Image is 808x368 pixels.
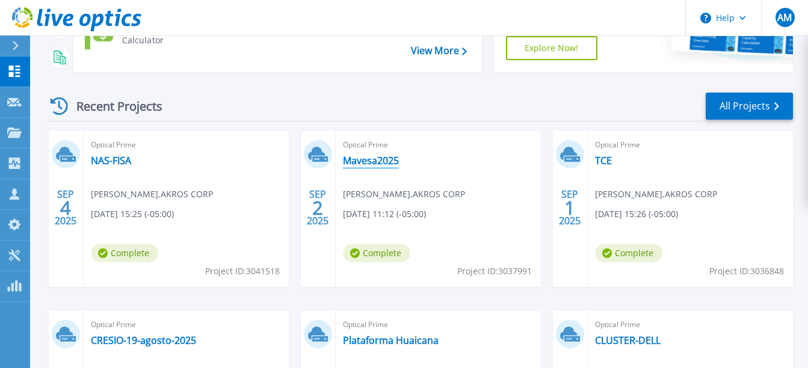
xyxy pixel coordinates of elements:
[312,203,323,213] span: 2
[558,186,581,230] div: SEP 2025
[306,186,329,230] div: SEP 2025
[91,155,131,167] a: NAS-FISA
[343,207,426,221] span: [DATE] 11:12 (-05:00)
[343,318,534,331] span: Optical Prime
[595,155,612,167] a: TCE
[709,265,784,278] span: Project ID: 3036848
[91,207,174,221] span: [DATE] 15:25 (-05:00)
[343,138,534,152] span: Optical Prime
[411,45,467,57] a: View More
[91,244,158,262] span: Complete
[46,91,179,121] div: Recent Projects
[595,244,662,262] span: Complete
[91,188,213,201] span: [PERSON_NAME] , AKROS CORP
[595,188,717,201] span: [PERSON_NAME] , AKROS CORP
[595,318,786,331] span: Optical Prime
[91,334,196,346] a: CRESIO-19-agosto-2025
[60,203,71,213] span: 4
[205,265,280,278] span: Project ID: 3041518
[506,36,597,60] a: Explore Now!
[54,186,77,230] div: SEP 2025
[595,138,786,152] span: Optical Prime
[91,138,282,152] span: Optical Prime
[343,155,399,167] a: Mavesa2025
[595,207,678,221] span: [DATE] 15:26 (-05:00)
[91,318,282,331] span: Optical Prime
[343,334,439,346] a: Plataforma Huaicana
[564,203,575,213] span: 1
[777,13,792,22] span: AM
[457,265,532,278] span: Project ID: 3037991
[343,244,410,262] span: Complete
[343,188,465,201] span: [PERSON_NAME] , AKROS CORP
[706,93,793,120] a: All Projects
[595,334,661,346] a: CLUSTER-DELL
